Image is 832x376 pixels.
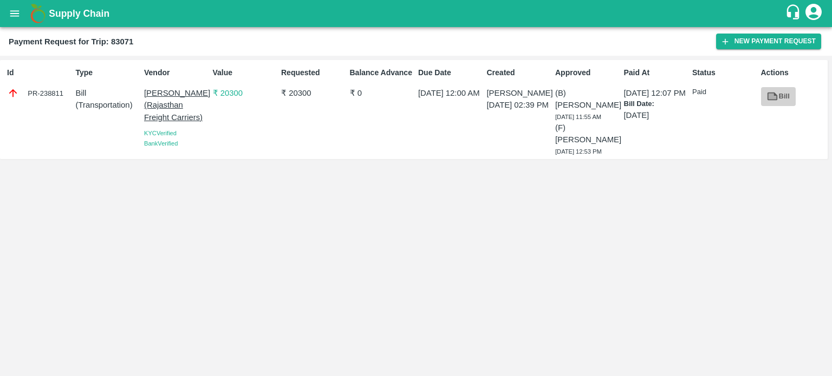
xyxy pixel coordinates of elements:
a: Supply Chain [49,6,785,21]
div: customer-support [785,4,804,23]
p: (B) [PERSON_NAME] [555,87,620,111]
p: Type [76,67,140,78]
p: ₹ 0 [350,87,414,99]
p: [DATE] 12:07 PM [624,87,688,99]
p: Vendor [144,67,209,78]
button: open drawer [2,1,27,26]
p: [DATE] 02:39 PM [487,99,551,111]
div: account of current user [804,2,823,25]
p: Bill [76,87,140,99]
p: Paid [692,87,757,97]
span: [DATE] 12:53 PM [555,148,602,155]
p: (F) [PERSON_NAME] [555,122,620,146]
p: Value [213,67,277,78]
p: Actions [761,67,825,78]
p: [DATE] [624,109,688,121]
img: logo [27,3,49,24]
p: Requested [281,67,346,78]
p: ₹ 20300 [281,87,346,99]
button: New Payment Request [716,34,821,49]
span: [DATE] 11:55 AM [555,114,601,120]
p: Approved [555,67,620,78]
p: Bill Date: [624,99,688,109]
p: Paid At [624,67,688,78]
b: Payment Request for Trip: 83071 [9,37,133,46]
p: Status [692,67,757,78]
span: KYC Verified [144,130,177,136]
p: Created [487,67,551,78]
b: Supply Chain [49,8,109,19]
p: ₹ 20300 [213,87,277,99]
p: [PERSON_NAME] (Rajasthan Freight Carriers) [144,87,209,123]
a: Bill [761,87,796,106]
p: Balance Advance [350,67,414,78]
div: PR-238811 [7,87,71,99]
p: Due Date [418,67,483,78]
p: [PERSON_NAME] [487,87,551,99]
p: Id [7,67,71,78]
p: [DATE] 12:00 AM [418,87,483,99]
p: ( Transportation ) [76,99,140,111]
span: Bank Verified [144,140,178,147]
